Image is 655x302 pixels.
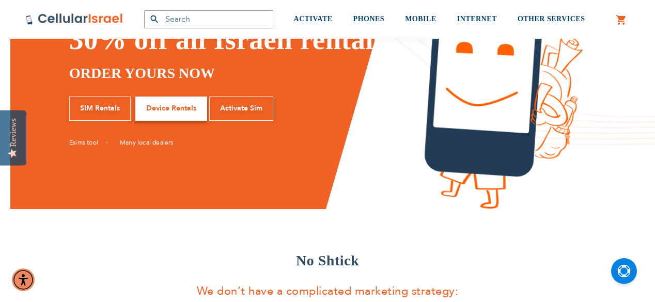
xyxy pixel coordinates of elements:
[405,15,436,23] span: MOBILE
[353,15,385,23] span: PHONES
[294,15,333,23] span: ACTIVATE
[25,250,630,271] h3: No Shtick
[144,10,273,28] input: Search
[457,15,497,23] span: INTERNET
[25,13,123,25] img: Cellular Israel Logo
[518,15,585,23] span: OTHER SERVICES
[9,118,18,147] div: Reviews
[12,268,35,291] div: Accessibility Menu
